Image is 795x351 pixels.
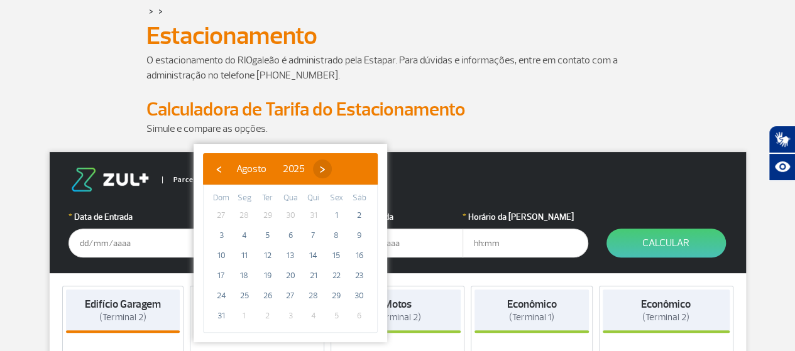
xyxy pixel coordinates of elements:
[769,153,795,181] button: Abrir recursos assistivos.
[769,126,795,181] div: Plugin de acessibilidade da Hand Talk.
[304,246,324,266] span: 14
[211,225,231,246] span: 3
[211,205,231,225] span: 27
[509,311,554,323] span: (Terminal 1)
[234,225,255,246] span: 4
[349,286,370,306] span: 30
[234,266,255,286] span: 18
[326,225,346,246] span: 8
[349,266,370,286] span: 23
[162,176,227,183] span: Parceiro Oficial
[326,266,346,286] span: 22
[280,225,300,246] span: 6
[463,210,588,224] label: Horário da [PERSON_NAME]
[349,205,370,225] span: 2
[283,163,305,175] span: 2025
[463,229,588,257] input: hh:mm
[234,306,255,326] span: 1
[769,126,795,153] button: Abrir tradutor de língua de sinais.
[280,286,300,306] span: 27
[211,306,231,326] span: 31
[146,121,649,136] p: Simule e compare as opções.
[383,298,412,311] strong: Motos
[606,229,726,257] button: Calcular
[211,266,231,286] span: 17
[275,159,313,178] button: 2025
[257,225,277,246] span: 5
[280,246,300,266] span: 13
[99,311,146,323] span: (Terminal 2)
[279,192,302,205] th: weekday
[149,4,153,18] a: >
[326,306,346,326] span: 5
[211,286,231,306] span: 24
[641,298,691,311] strong: Econômico
[209,159,228,178] button: ‹
[280,306,300,326] span: 3
[257,286,277,306] span: 26
[304,266,324,286] span: 21
[507,298,557,311] strong: Econômico
[349,225,370,246] span: 9
[304,225,324,246] span: 7
[236,163,266,175] span: Agosto
[257,306,277,326] span: 2
[326,205,346,225] span: 1
[146,98,649,121] h2: Calculadora de Tarifa do Estacionamento
[85,298,161,311] strong: Edifício Garagem
[69,229,194,257] input: dd/mm/aaaa
[257,246,277,266] span: 12
[280,266,300,286] span: 20
[194,144,387,342] bs-datepicker-container: calendar
[69,210,194,224] label: Data de Entrada
[348,192,371,205] th: weekday
[642,311,689,323] span: (Terminal 2)
[349,246,370,266] span: 16
[326,246,346,266] span: 15
[302,192,325,205] th: weekday
[349,306,370,326] span: 6
[337,210,463,224] label: Data da Saída
[210,192,233,205] th: weekday
[209,161,332,173] bs-datepicker-navigation-view: ​ ​ ​
[304,286,324,306] span: 28
[257,266,277,286] span: 19
[337,229,463,257] input: dd/mm/aaaa
[146,25,649,46] h1: Estacionamento
[304,306,324,326] span: 4
[257,205,277,225] span: 29
[325,192,348,205] th: weekday
[374,311,421,323] span: (Terminal 2)
[326,286,346,306] span: 29
[280,205,300,225] span: 30
[69,168,151,192] img: logo-zul.png
[228,159,275,178] button: Agosto
[233,192,256,205] th: weekday
[234,246,255,266] span: 11
[313,159,332,178] button: ›
[211,246,231,266] span: 10
[146,53,649,83] p: O estacionamento do RIOgaleão é administrado pela Estapar. Para dúvidas e informações, entre em c...
[158,4,163,18] a: >
[234,286,255,306] span: 25
[234,205,255,225] span: 28
[304,205,324,225] span: 31
[256,192,279,205] th: weekday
